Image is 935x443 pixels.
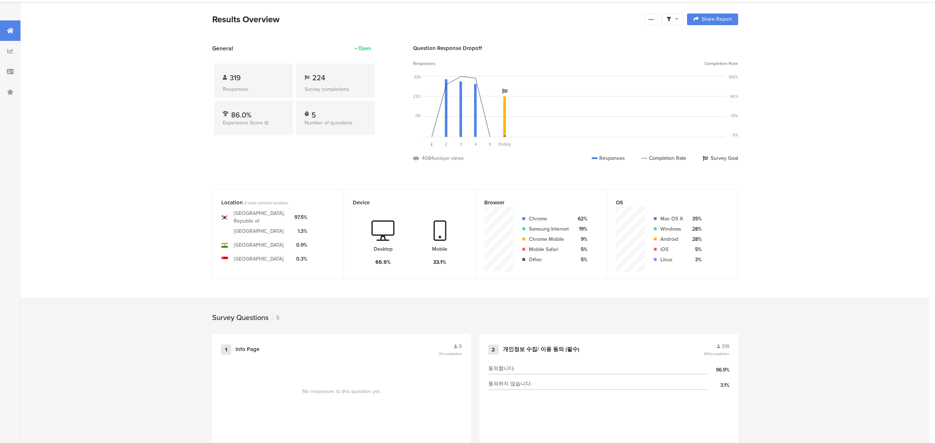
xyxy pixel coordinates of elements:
[660,246,683,253] div: iOS
[272,313,280,322] div: 5
[212,13,641,26] div: Results Overview
[484,199,586,207] div: Browser
[432,245,447,253] div: Mobile
[592,154,625,162] div: Responses
[312,72,325,83] span: 224
[689,256,702,263] div: 3%
[730,93,738,99] div: 66%
[703,154,738,162] div: Survey Goal
[733,132,738,138] div: 0%
[375,258,391,266] div: 66.9%
[413,44,738,52] div: Question Response Dropoff
[641,154,686,162] div: Completion Rate
[704,351,729,357] span: 86%
[660,225,683,233] div: Windows
[488,365,515,372] span: 동의합니다.
[689,235,702,243] div: 28%
[294,241,307,249] div: 0.9%
[434,154,464,162] div: unique views
[529,246,569,253] div: Mobile Safari
[529,235,569,243] div: Chrome Mobile
[413,93,421,99] div: 220
[445,141,447,147] span: 2
[616,199,717,207] div: OS
[575,225,587,233] div: 19%
[234,255,284,263] div: [GEOGRAPHIC_DATA]
[234,227,284,235] div: [GEOGRAPHIC_DATA]
[474,141,477,147] span: 4
[413,60,435,67] span: Responses
[729,74,738,80] div: 100%
[212,312,268,323] div: Survey Questions
[459,343,462,350] span: 0
[221,344,231,355] div: 1
[305,119,352,127] span: Number of questions
[234,209,289,225] div: [GEOGRAPHIC_DATA], Republic of
[731,113,738,119] div: 33%
[489,141,491,147] span: 5
[223,85,284,93] div: Responses
[575,256,587,263] div: 5%
[244,200,288,206] span: 4 most common locations
[575,215,587,223] div: 62%
[294,227,307,235] div: 1.3%
[689,215,702,223] div: 35%
[353,199,454,207] div: Device
[702,17,732,22] span: Share Report
[488,380,532,388] span: 동의하지 않습니다.
[705,60,738,67] span: Completion Rate
[660,256,683,263] div: Linux
[722,343,729,350] span: 319
[433,258,446,266] div: 33.1%
[502,89,507,94] i: Survey Goal
[444,351,462,357] span: completion
[302,388,381,395] span: No responses to this question yet.
[707,366,729,374] div: 96.9%
[415,113,421,119] div: 110
[575,235,587,243] div: 9%
[223,119,263,127] span: Experience Score
[312,109,316,117] div: 5
[212,44,233,53] span: General
[221,199,323,207] div: Location
[374,245,393,253] div: Desktop
[460,141,462,147] span: 3
[234,241,284,249] div: [GEOGRAPHIC_DATA]
[529,256,569,263] div: Other
[660,215,683,223] div: Mac OS X
[439,351,462,357] span: 0%
[305,85,366,93] div: Survey completions
[707,381,729,389] div: 3.1%
[503,346,579,353] div: 개인정보 수집/ 이용 동의 (필수)
[422,154,434,162] div: 4084
[230,72,241,83] span: 319
[236,346,259,353] div: Info Page
[660,235,683,243] div: Android
[689,225,702,233] div: 28%
[497,141,512,147] div: Ending
[358,45,371,52] div: Open
[294,255,307,263] div: 0.3%
[575,246,587,253] div: 5%
[294,213,307,221] div: 97.5%
[231,109,252,120] span: 86.0%
[689,246,702,253] div: 5%
[414,74,421,80] div: 330
[711,351,729,357] span: completion
[488,344,499,355] div: 2
[529,215,569,223] div: Chrome
[529,225,569,233] div: Samsung Internet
